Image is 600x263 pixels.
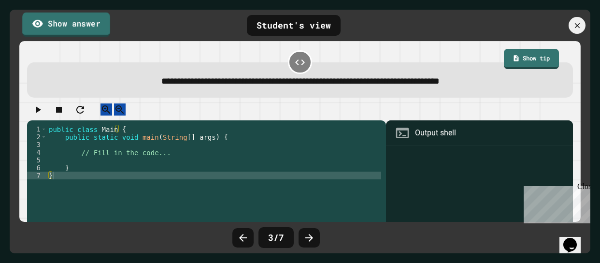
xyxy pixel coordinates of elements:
iframe: chat widget [520,182,590,223]
div: 3 [27,141,47,148]
div: Output shell [415,127,456,139]
div: 2 [27,133,47,141]
div: 5 [27,156,47,164]
div: 7 [27,172,47,179]
span: Toggle code folding, rows 1 through 7 [41,125,46,133]
a: Show tip [504,49,559,69]
div: 1 [27,125,47,133]
iframe: chat widget [559,224,590,253]
a: Show answer [22,12,110,36]
div: 4 [27,148,47,156]
div: 3 / 7 [258,227,294,248]
span: Toggle code folding, rows 2 through 6 [41,133,46,141]
div: 6 [27,164,47,172]
div: Student's view [247,15,341,36]
div: Chat with us now!Close [4,4,67,61]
